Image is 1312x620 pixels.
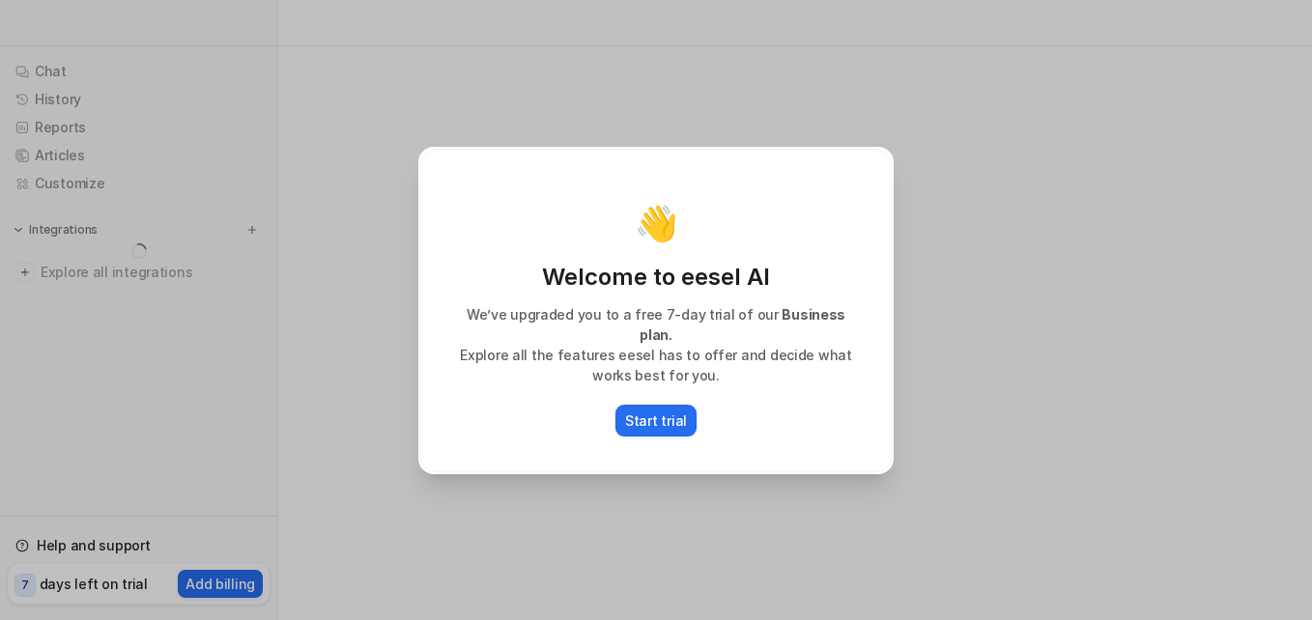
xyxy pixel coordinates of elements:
button: Start trial [615,405,697,437]
p: Start trial [625,410,687,431]
p: We’ve upgraded you to a free 7-day trial of our [441,304,871,345]
p: Welcome to eesel AI [441,262,871,293]
p: 👋 [635,204,678,242]
p: Explore all the features eesel has to offer and decide what works best for you. [441,345,871,385]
